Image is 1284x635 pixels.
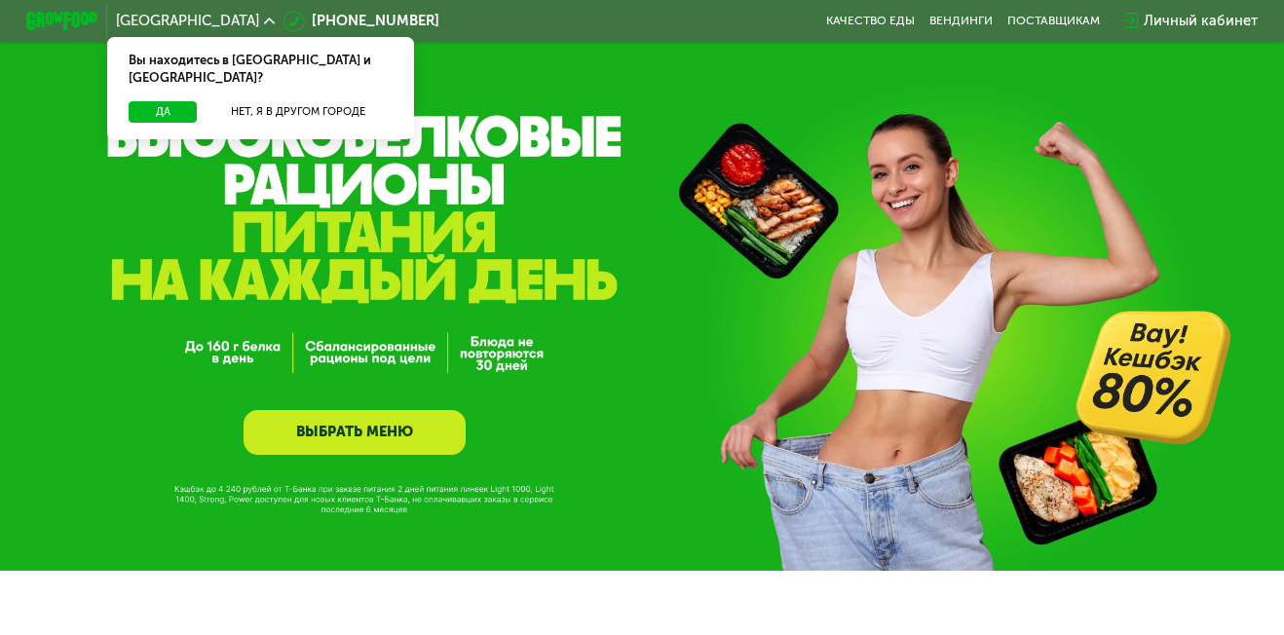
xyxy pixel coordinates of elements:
[283,11,439,32] a: [PHONE_NUMBER]
[826,14,915,28] a: Качество еды
[1144,11,1258,32] div: Личный кабинет
[116,14,259,28] span: [GEOGRAPHIC_DATA]
[244,410,466,455] a: ВЫБРАТЬ МЕНЮ
[929,14,993,28] a: Вендинги
[1007,14,1100,28] div: поставщикам
[129,101,198,123] button: Да
[107,37,414,101] div: Вы находитесь в [GEOGRAPHIC_DATA] и [GEOGRAPHIC_DATA]?
[205,101,393,123] button: Нет, я в другом городе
